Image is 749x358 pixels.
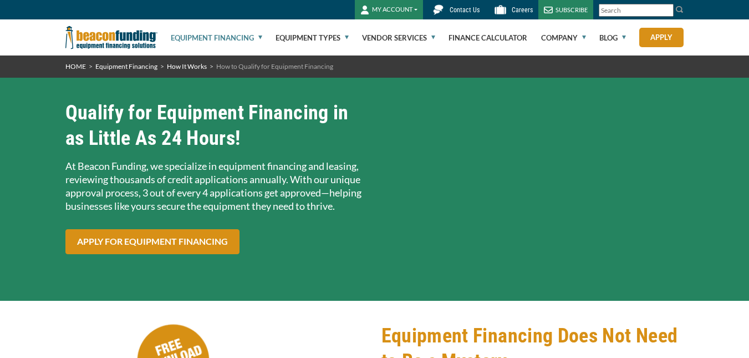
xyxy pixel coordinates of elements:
a: Blog [599,20,626,56]
img: Search [675,5,684,14]
span: How to Qualify for Equipment Financing [216,62,333,70]
a: Finance Calculator [449,20,527,56]
span: Contact Us [450,6,480,14]
p: At Beacon Funding, we specialize in equipment financing and leasing, reviewing thousands of credi... [65,159,368,213]
a: Clear search text [662,6,671,15]
a: How It Works [167,62,207,70]
a: Apply [639,28,684,47]
input: Search [599,4,674,17]
h2: Qualify for Equipment Financing in as Little As 24 Hours! [65,100,368,151]
a: Company [541,20,586,56]
a: Equipment Types [276,20,349,56]
span: Careers [512,6,533,14]
a: Vendor Services [362,20,435,56]
a: HOME [65,62,86,70]
a: Equipment Financing [95,62,157,70]
a: Equipment Financing [171,20,262,56]
a: Apply for Equipment Financing [65,229,240,254]
img: Beacon Funding Corporation logo [65,19,157,56]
